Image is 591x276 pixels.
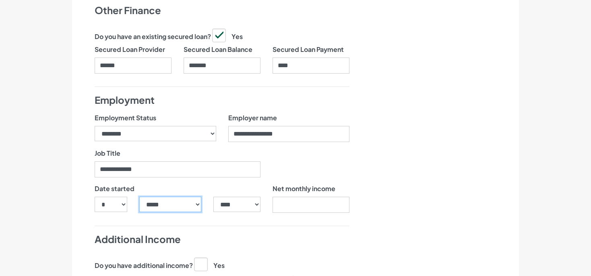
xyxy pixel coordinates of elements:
[95,4,349,17] h4: Other Finance
[95,32,211,41] label: Do you have an existing secured loan?
[95,233,349,246] h4: Additional Income
[95,113,156,123] label: Employment Status
[95,184,134,194] label: Date started
[95,261,193,270] label: Do you have additional income?
[95,93,349,107] h4: Employment
[95,45,165,54] label: Secured Loan Provider
[273,184,335,194] label: Net monthly income
[194,257,225,270] label: Yes
[228,113,277,123] label: Employer name
[273,45,344,54] label: Secured Loan Payment
[212,29,243,41] label: Yes
[95,148,120,158] label: Job Title
[184,45,252,54] label: Secured Loan Balance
